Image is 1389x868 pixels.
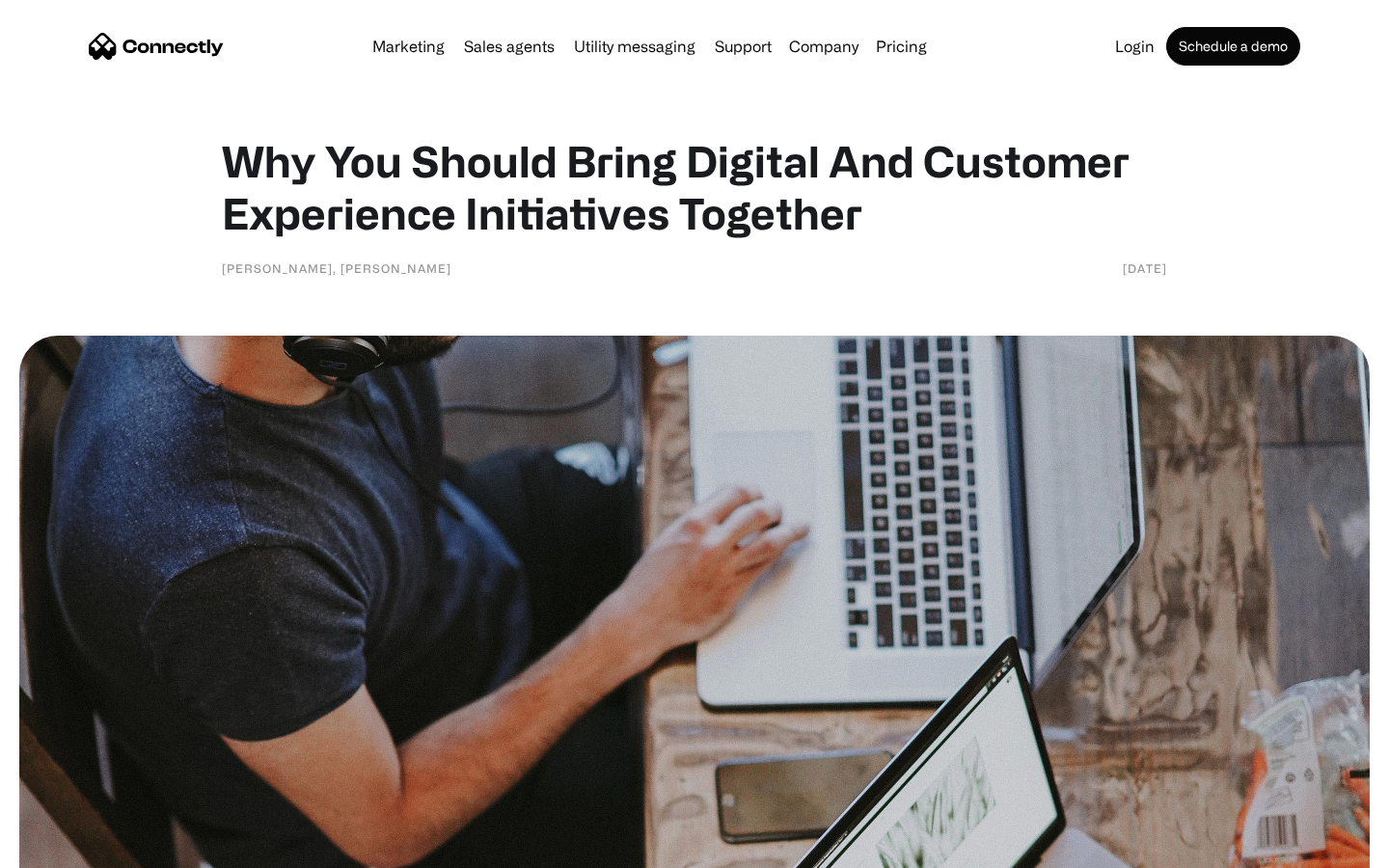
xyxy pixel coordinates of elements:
[868,39,935,54] a: Pricing
[39,834,116,861] ul: Language list
[566,39,703,54] a: Utility messaging
[789,33,858,60] div: Company
[1107,39,1162,54] a: Login
[1123,258,1167,278] div: [DATE]
[222,135,1167,239] h1: Why You Should Bring Digital And Customer Experience Initiatives Together
[456,39,562,54] a: Sales agents
[222,258,451,278] div: [PERSON_NAME], [PERSON_NAME]
[365,39,452,54] a: Marketing
[707,39,779,54] a: Support
[19,834,116,861] aside: Language selected: English
[1166,27,1300,66] a: Schedule a demo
